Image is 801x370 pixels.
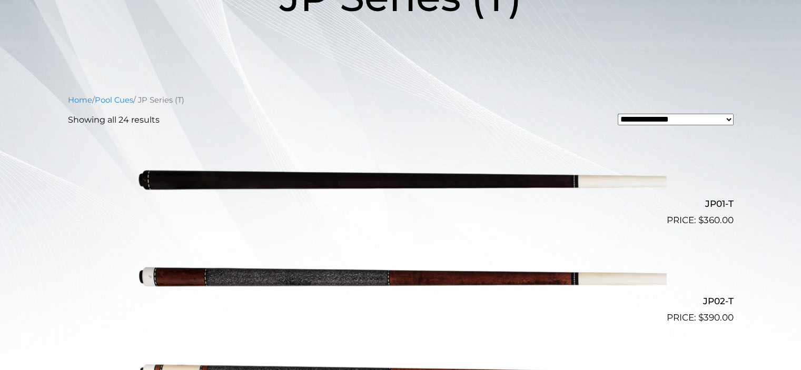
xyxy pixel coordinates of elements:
nav: Breadcrumb [68,94,734,106]
a: Home [68,95,92,105]
a: JP01-T $360.00 [68,135,734,227]
img: JP01-T [135,135,667,223]
h2: JP02-T [68,291,734,311]
img: JP02-T [135,232,667,320]
a: Pool Cues [95,95,133,105]
span: $ [698,215,704,225]
p: Showing all 24 results [68,114,160,126]
a: JP02-T $390.00 [68,232,734,324]
bdi: 390.00 [698,312,734,323]
h2: JP01-T [68,194,734,214]
span: $ [698,312,704,323]
bdi: 360.00 [698,215,734,225]
select: Shop order [618,114,734,125]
